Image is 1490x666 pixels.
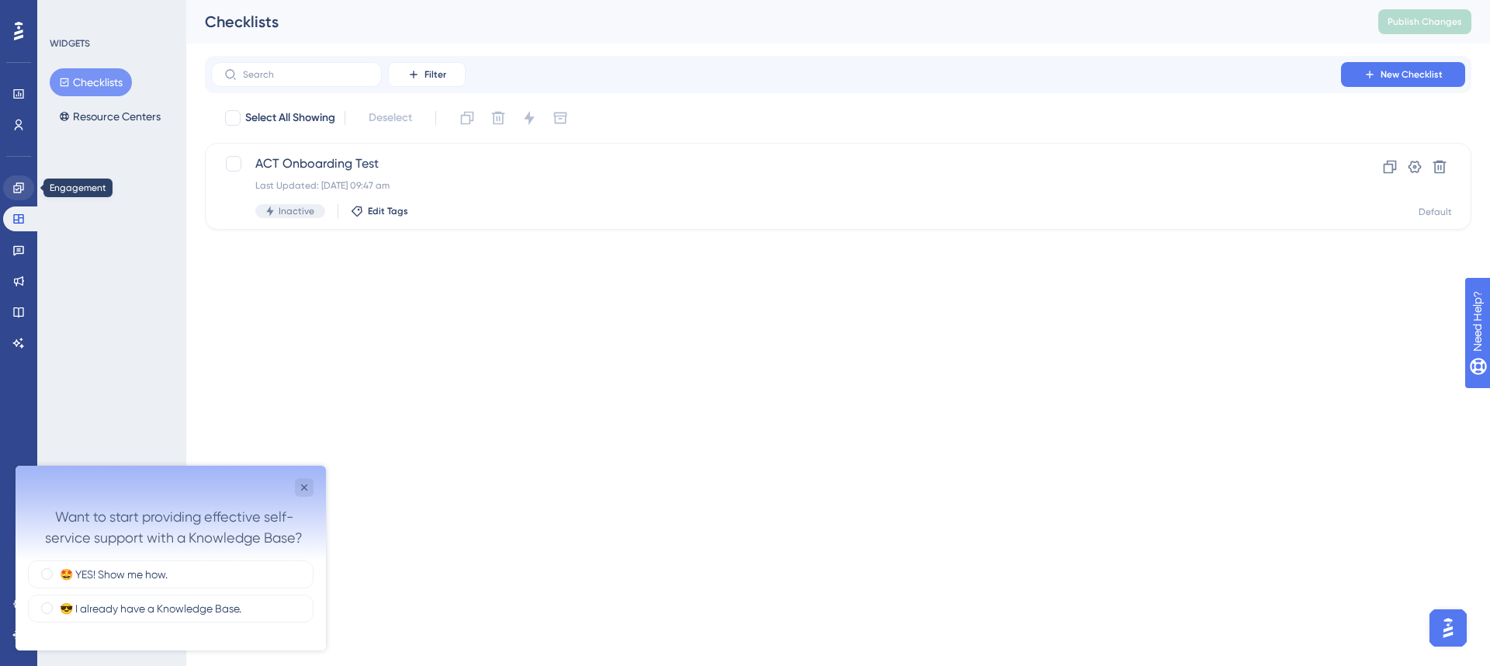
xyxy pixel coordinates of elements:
[50,68,132,96] button: Checklists
[1419,206,1452,218] div: Default
[205,11,1339,33] div: Checklists
[245,109,335,127] span: Select All Showing
[1425,605,1471,651] iframe: UserGuiding AI Assistant Launcher
[351,205,408,217] button: Edit Tags
[1388,16,1462,28] span: Publish Changes
[36,4,97,23] span: Need Help?
[50,37,90,50] div: WIDGETS
[1378,9,1471,34] button: Publish Changes
[369,109,412,127] span: Deselect
[243,69,369,80] input: Search
[424,68,446,81] span: Filter
[355,104,426,132] button: Deselect
[255,179,1297,192] div: Last Updated: [DATE] 09:47 am
[16,466,326,650] iframe: UserGuiding Survey
[1381,68,1443,81] span: New Checklist
[50,102,170,130] button: Resource Centers
[279,205,314,217] span: Inactive
[388,62,466,87] button: Filter
[1341,62,1465,87] button: New Checklist
[255,154,1297,173] span: ACT Onboarding Test
[368,205,408,217] span: Edit Tags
